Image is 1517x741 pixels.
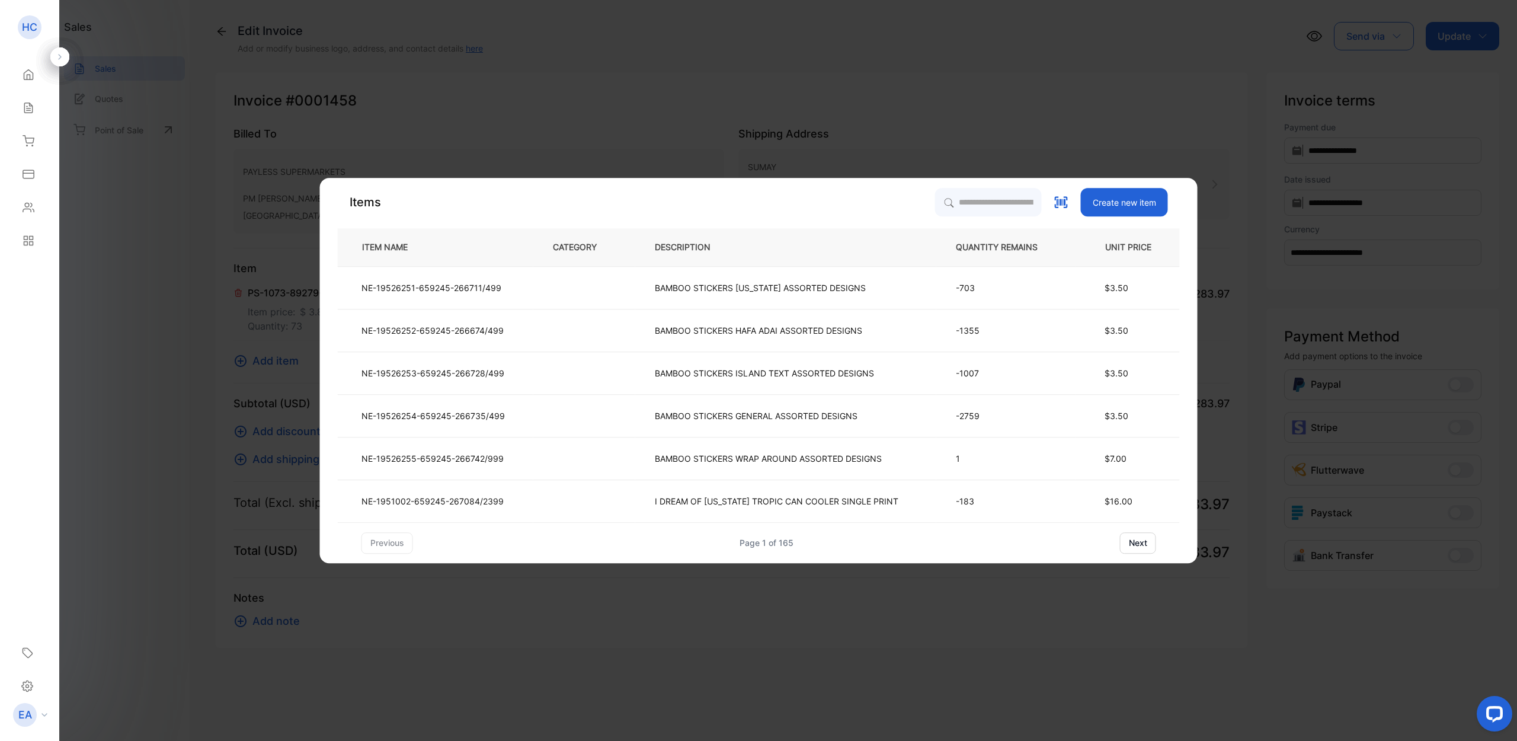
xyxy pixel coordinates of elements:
[1105,283,1128,293] span: $3.50
[18,707,32,723] p: EA
[361,367,504,379] p: NE-19526253-659245-266728/499
[1105,496,1132,506] span: $16.00
[361,495,504,507] p: NE-1951002-659245-267084/2399
[22,20,37,35] p: HC
[740,536,793,549] div: Page 1 of 165
[1105,411,1128,421] span: $3.50
[1105,368,1128,378] span: $3.50
[956,367,1057,379] p: -1007
[655,282,866,294] p: BAMBOO STICKERS [US_STATE] ASSORTED DESIGNS
[361,532,413,554] button: previous
[1081,188,1168,216] button: Create new item
[361,452,504,465] p: NE-19526255-659245-266742/999
[655,495,898,507] p: I DREAM OF [US_STATE] TROPIC CAN COOLER SINGLE PRINT
[1096,241,1160,254] p: UNIT PRICE
[361,282,501,294] p: NE-19526251-659245-266711/499
[1467,691,1517,741] iframe: LiveChat chat widget
[956,495,1057,507] p: -183
[1105,453,1126,464] span: $7.00
[655,324,862,337] p: BAMBOO STICKERS HAFA ADAI ASSORTED DESIGNS
[553,241,616,254] p: CATEGORY
[956,452,1057,465] p: 1
[361,410,505,422] p: NE-19526254-659245-266735/499
[361,324,504,337] p: NE-19526252-659245-266674/499
[655,367,874,379] p: BAMBOO STICKERS ISLAND TEXT ASSORTED DESIGNS
[956,282,1057,294] p: -703
[956,410,1057,422] p: -2759
[357,241,427,254] p: ITEM NAME
[655,452,882,465] p: BAMBOO STICKERS WRAP AROUND ASSORTED DESIGNS
[1105,325,1128,336] span: $3.50
[655,241,729,254] p: DESCRIPTION
[350,193,381,211] p: Items
[956,324,1057,337] p: -1355
[655,410,857,422] p: BAMBOO STICKERS GENERAL ASSORTED DESIGNS
[1120,532,1156,554] button: next
[956,241,1057,254] p: QUANTITY REMAINS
